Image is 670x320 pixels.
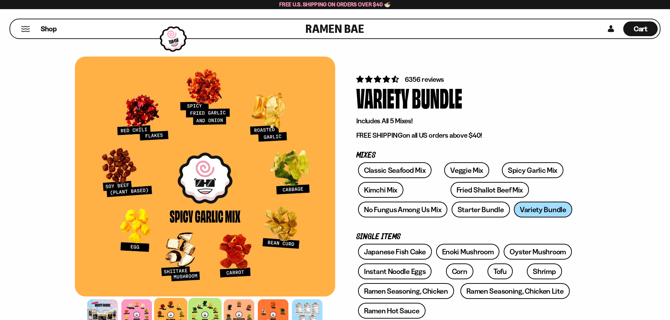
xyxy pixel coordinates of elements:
p: on all US orders above $40! [356,131,574,140]
a: Veggie Mix [444,162,489,178]
span: 4.63 stars [356,75,400,84]
span: Cart [634,25,647,33]
p: Mixes [356,152,574,159]
a: No Fungus Among Us Mix [358,202,447,217]
a: Classic Seafood Mix [358,162,432,178]
a: Spicy Garlic Mix [502,162,563,178]
div: Variety [356,84,409,111]
a: Shop [41,21,57,36]
div: Bundle [412,84,462,111]
a: Fried Shallot Beef Mix [451,182,529,198]
button: Mobile Menu Trigger [21,26,30,32]
span: Shop [41,24,57,34]
a: Corn [446,263,473,279]
p: Includes All 5 Mixes! [356,117,574,125]
span: 6356 reviews [405,75,444,84]
a: Instant Noodle Eggs [358,263,432,279]
a: Kimchi Mix [358,182,403,198]
a: Ramen Seasoning, Chicken [358,283,454,299]
p: Single Items [356,234,574,240]
a: Ramen Hot Sauce [358,303,426,319]
strong: FREE SHIPPING [356,131,403,139]
div: Cart [623,19,658,38]
a: Tofu [487,263,513,279]
a: Oyster Mushroom [504,244,572,260]
a: Shrimp [527,263,562,279]
a: Starter Bundle [452,202,510,217]
a: Ramen Seasoning, Chicken Lite [460,283,569,299]
a: Japanese Fish Cake [358,244,432,260]
span: Free U.S. Shipping on Orders over $40 🍜 [279,1,391,8]
a: Enoki Mushroom [436,244,500,260]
